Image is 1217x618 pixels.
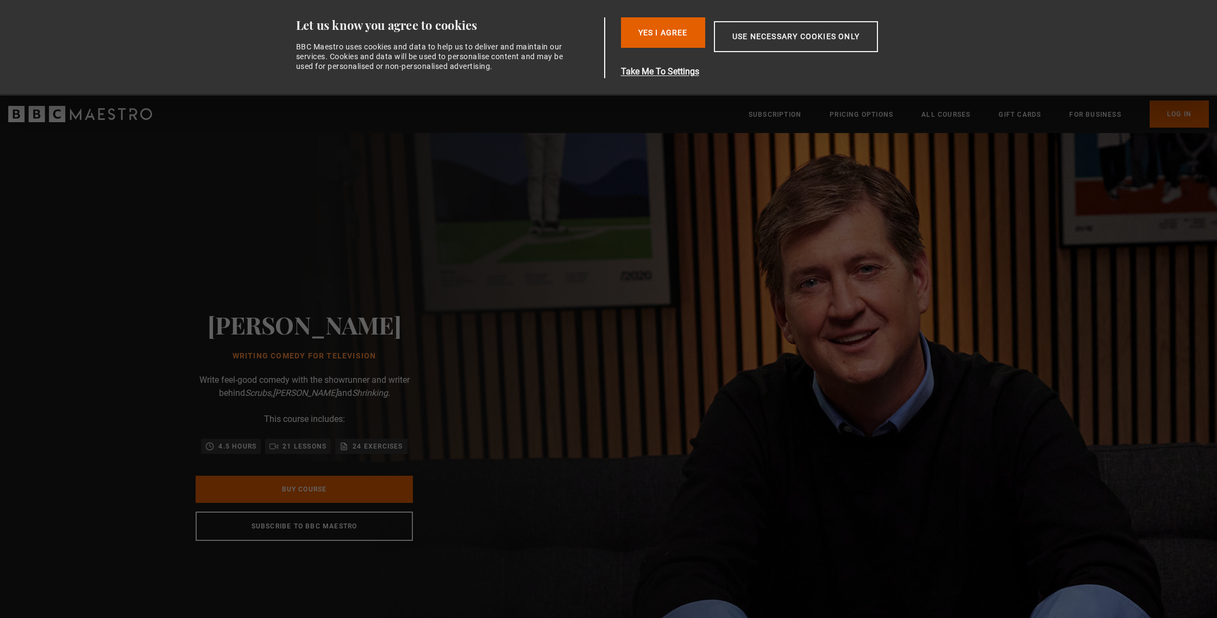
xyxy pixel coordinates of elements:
nav: Primary [749,100,1209,128]
i: [PERSON_NAME] [273,388,337,398]
p: This course includes: [264,413,345,426]
svg: BBC Maestro [8,106,152,122]
a: Subscription [749,109,801,120]
i: Shrinking [352,388,388,398]
h2: [PERSON_NAME] [208,311,402,338]
a: Buy Course [196,476,413,503]
a: Log In [1150,100,1209,128]
a: For business [1069,109,1121,120]
a: All Courses [921,109,970,120]
a: Gift Cards [999,109,1041,120]
a: Subscribe to BBC Maestro [196,512,413,541]
p: 4.5 hours [218,441,256,452]
p: Write feel-good comedy with the showrunner and writer behind , and . [196,374,413,400]
h1: Writing Comedy for Television [208,352,402,361]
button: Yes I Agree [621,17,705,48]
p: 24 exercises [353,441,403,452]
i: Scrubs [245,388,271,398]
div: BBC Maestro uses cookies and data to help us to deliver and maintain our services. Cookies and da... [296,42,570,72]
button: Use necessary cookies only [714,21,878,52]
p: 21 lessons [283,441,327,452]
div: Let us know you agree to cookies [296,17,600,33]
button: Take Me To Settings [621,65,930,78]
a: Pricing Options [830,109,893,120]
